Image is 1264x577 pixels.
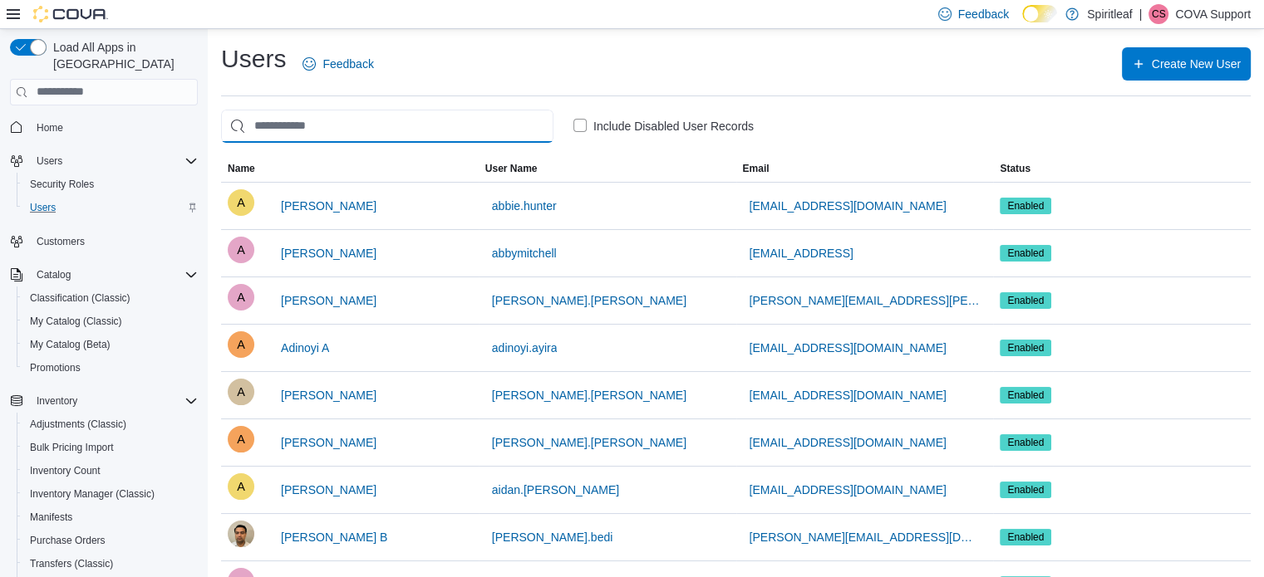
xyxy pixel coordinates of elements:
span: Enabled [1000,482,1051,498]
span: Inventory [37,394,77,408]
div: Adam [228,284,254,311]
span: Enabled [1007,198,1044,213]
span: My Catalog (Beta) [30,338,111,351]
span: Classification (Classic) [23,288,198,308]
p: | [1139,4,1143,24]
span: Catalog [37,268,71,281]
span: A [237,426,245,452]
div: Abby [228,237,254,263]
span: adinoyi.ayira [492,340,558,356]
span: Inventory Manager (Classic) [30,487,155,501]
span: Inventory Count [30,464,101,477]
span: Transfers (Classic) [30,557,113,570]
span: [PERSON_NAME].bedi [492,529,613,545]
a: Purchase Orders [23,531,112,550]
input: Dark Mode [1022,5,1057,22]
span: Enabled [1007,530,1044,545]
span: [PERSON_NAME] B [281,529,387,545]
button: Adjustments (Classic) [17,413,204,436]
a: Home [30,118,70,138]
span: Create New User [1152,56,1241,72]
p: COVA Support [1175,4,1251,24]
span: Promotions [30,361,81,374]
span: Feedback [322,56,373,72]
span: Enabled [1007,482,1044,497]
a: My Catalog (Classic) [23,311,129,331]
span: My Catalog (Classic) [23,311,198,331]
button: Create New User [1122,47,1251,81]
span: [PERSON_NAME] [281,245,376,262]
div: Ajaydeep [228,521,254,547]
span: A [237,284,245,311]
div: COVA Support [1148,4,1168,24]
span: Customers [30,231,198,252]
span: [EMAIL_ADDRESS][DOMAIN_NAME] [750,387,947,403]
button: Catalog [3,263,204,286]
span: Enabled [1000,245,1051,262]
span: Catalog [30,265,198,285]
span: Enabled [1000,340,1051,356]
span: Promotions [23,358,198,378]
span: Adjustments (Classic) [30,418,126,431]
button: Adinoyi A [274,331,336,364]
span: User Name [485,162,538,175]
span: Customers [37,235,85,248]
button: abbie.hunter [485,189,563,222]
button: adinoyi.ayira [485,331,564,364]
span: Bulk Pricing Import [23,438,198,457]
button: Users [3,149,204,173]
span: CS [1152,4,1166,24]
span: [PERSON_NAME].[PERSON_NAME] [492,434,686,451]
button: aidan.[PERSON_NAME] [485,473,626,506]
span: Transfers (Classic) [23,554,198,574]
span: [PERSON_NAME][EMAIL_ADDRESS][PERSON_NAME][DOMAIN_NAME] [750,292,981,309]
span: [PERSON_NAME] [281,292,376,309]
button: Customers [3,229,204,253]
span: Enabled [1000,529,1051,545]
button: [EMAIL_ADDRESS][DOMAIN_NAME] [743,473,953,506]
button: Users [17,196,204,219]
span: [PERSON_NAME] [281,482,376,498]
a: My Catalog (Beta) [23,335,117,355]
span: A [237,189,245,216]
button: Bulk Pricing Import [17,436,204,459]
span: Adinoyi A [281,340,329,356]
button: Classification (Classic) [17,286,204,310]
button: Manifests [17,506,204,529]
span: Enabled [1007,435,1044,450]
a: Transfers (Classic) [23,554,120,574]
button: [PERSON_NAME].[PERSON_NAME] [485,426,693,459]
button: [PERSON_NAME].[PERSON_NAME] [485,284,693,317]
span: abbie.hunter [492,198,557,214]
span: Inventory [30,391,198,411]
a: Bulk Pricing Import [23,438,120,457]
span: abbymitchell [492,245,557,262]
button: [PERSON_NAME] [274,189,383,222]
span: Bulk Pricing Import [30,441,114,454]
div: Adrian [228,379,254,405]
span: [EMAIL_ADDRESS][DOMAIN_NAME] [750,198,947,214]
a: Security Roles [23,174,101,194]
button: [PERSON_NAME] B [274,521,394,554]
span: Email [743,162,770,175]
button: [PERSON_NAME] [274,284,383,317]
span: Name [228,162,255,175]
div: Aidan [228,473,254,500]
button: Users [30,151,69,171]
button: Inventory [30,391,84,411]
span: Security Roles [23,174,198,194]
span: [PERSON_NAME] [281,434,376,451]
a: Classification (Classic) [23,288,137,308]
button: Transfers (Classic) [17,552,204,575]
p: Spiritleaf [1087,4,1132,24]
button: Purchase Orders [17,529,204,552]
span: Enabled [1007,293,1044,308]
button: [PERSON_NAME].[PERSON_NAME] [485,379,693,412]
button: [EMAIL_ADDRESS] [743,237,860,270]
span: Load All Apps in [GEOGRAPHIC_DATA] [47,39,198,72]
img: Cova [33,6,108,22]
span: [PERSON_NAME].[PERSON_NAME] [492,387,686,403]
a: Users [23,198,62,218]
a: Adjustments (Classic) [23,414,133,434]
a: Manifests [23,507,79,527]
